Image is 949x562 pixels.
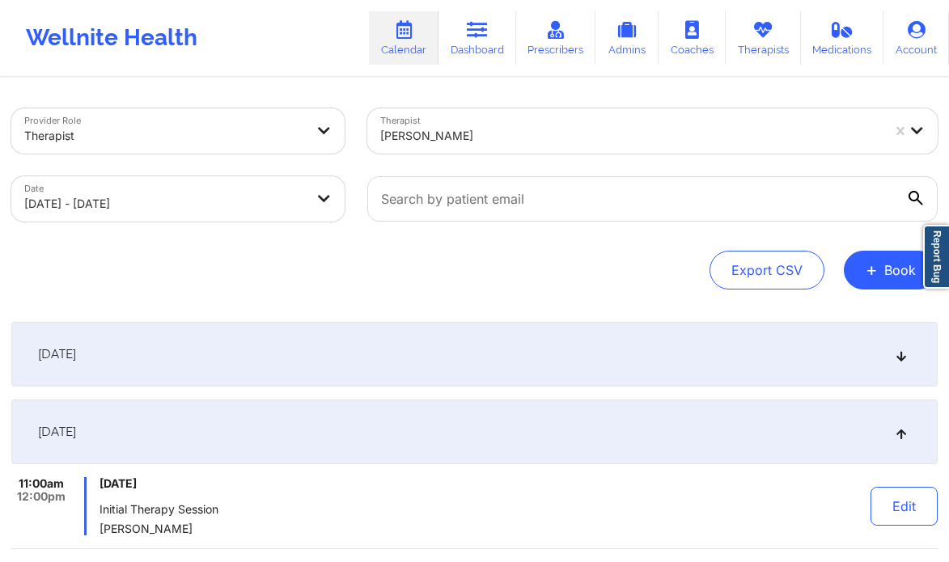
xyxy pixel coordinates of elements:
[380,118,882,154] div: [PERSON_NAME]
[883,11,949,65] a: Account
[866,265,878,274] span: +
[38,346,76,362] span: [DATE]
[367,176,938,222] input: Search by patient email
[801,11,884,65] a: Medications
[24,186,304,222] div: [DATE] - [DATE]
[710,251,824,289] button: Export CSV
[438,11,516,65] a: Dashboard
[100,503,377,516] span: Initial Therapy Session
[24,118,304,154] div: Therapist
[844,251,938,289] button: +Book
[38,424,76,440] span: [DATE]
[100,477,377,490] span: [DATE]
[19,477,64,490] span: 11:00am
[659,11,726,65] a: Coaches
[595,11,659,65] a: Admins
[871,487,938,526] button: Edit
[726,11,801,65] a: Therapists
[516,11,596,65] a: Prescribers
[369,11,438,65] a: Calendar
[923,225,949,289] a: Report Bug
[17,490,66,503] span: 12:00pm
[100,522,377,535] span: [PERSON_NAME]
